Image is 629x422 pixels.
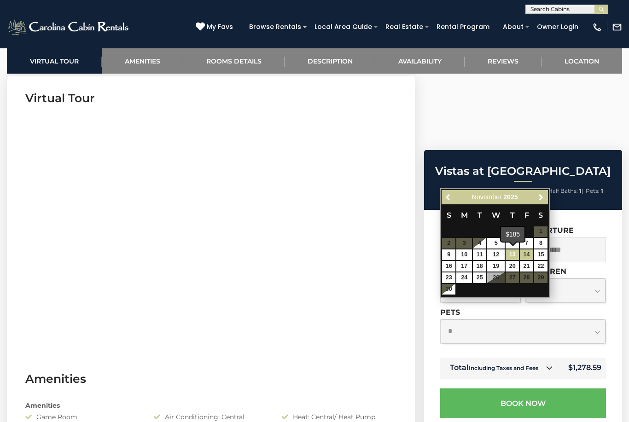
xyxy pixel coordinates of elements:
a: 16 [442,261,455,272]
h3: Virtual Tour [25,90,396,106]
li: | [548,185,583,197]
a: Location [542,48,622,74]
li: | [443,185,469,197]
a: 22 [534,261,547,272]
a: 5 [487,238,505,249]
span: November [472,193,502,201]
td: Total [440,358,560,379]
a: 13 [506,249,519,260]
span: Wednesday [492,211,500,220]
h2: Vistas at [GEOGRAPHIC_DATA] [426,165,620,177]
a: Real Estate [381,20,428,34]
span: Half Baths: [548,187,578,194]
span: Sleeping Areas: [471,187,513,194]
span: My Favs [207,22,233,32]
a: 6 [506,238,519,249]
li: | [522,185,546,197]
a: 18 [473,261,486,272]
a: 10 [456,249,472,260]
span: Monday [461,211,468,220]
a: Rental Program [432,20,494,34]
img: White-1-2.png [7,18,131,36]
img: mail-regular-white.png [612,22,622,32]
strong: 3 [514,187,518,194]
span: Tuesday [478,211,482,220]
a: 15 [534,249,547,260]
td: $1,278.59 [560,358,606,379]
li: | [471,185,519,197]
a: Owner Login [532,20,583,34]
button: Book Now [440,388,606,418]
a: Virtual Tour [7,48,102,74]
a: 8 [534,238,547,249]
h3: Amenities [25,371,396,387]
a: Local Area Guide [310,20,377,34]
a: 19 [487,261,505,272]
div: Air Conditioning: Central [147,412,275,422]
a: 23 [442,272,455,283]
a: 7 [520,238,533,249]
a: 20 [506,261,519,272]
a: My Favs [196,22,235,32]
a: 17 [456,261,472,272]
a: Amenities [102,48,183,74]
strong: 3 [541,187,544,194]
a: 21 [520,261,533,272]
span: Saturday [538,211,543,220]
div: Heat: Central/ Heat Pump [275,412,403,422]
a: 9 [442,249,455,260]
a: 14 [520,249,533,260]
a: Availability [375,48,465,74]
label: Pets [440,308,460,317]
span: Pets: [586,187,600,194]
strong: 8 [463,187,467,194]
a: Browse Rentals [245,20,306,34]
a: About [498,20,528,34]
a: Description [285,48,376,74]
a: 4 [473,238,486,249]
a: 25 [473,272,486,283]
span: Previous [445,193,452,201]
span: 2025 [503,193,518,201]
strong: 1 [601,187,603,194]
img: phone-regular-white.png [592,22,602,32]
a: Rooms Details [183,48,285,74]
small: Including Taxes and Fees [469,364,538,371]
a: Next [536,191,547,203]
span: Thursday [510,211,515,220]
span: Baths: [522,187,539,194]
a: 30 [442,284,455,295]
a: Reviews [465,48,542,74]
span: Next [537,193,545,201]
div: Game Room [18,412,147,422]
div: $185 [501,227,524,242]
strong: 1 [579,187,582,194]
span: Sunday [447,211,451,220]
a: Previous [443,191,454,203]
span: Friday [524,211,529,220]
span: Sleeps: [443,187,462,194]
a: 24 [456,272,472,283]
a: 11 [473,249,486,260]
div: Amenities [18,401,403,410]
a: 12 [487,249,505,260]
